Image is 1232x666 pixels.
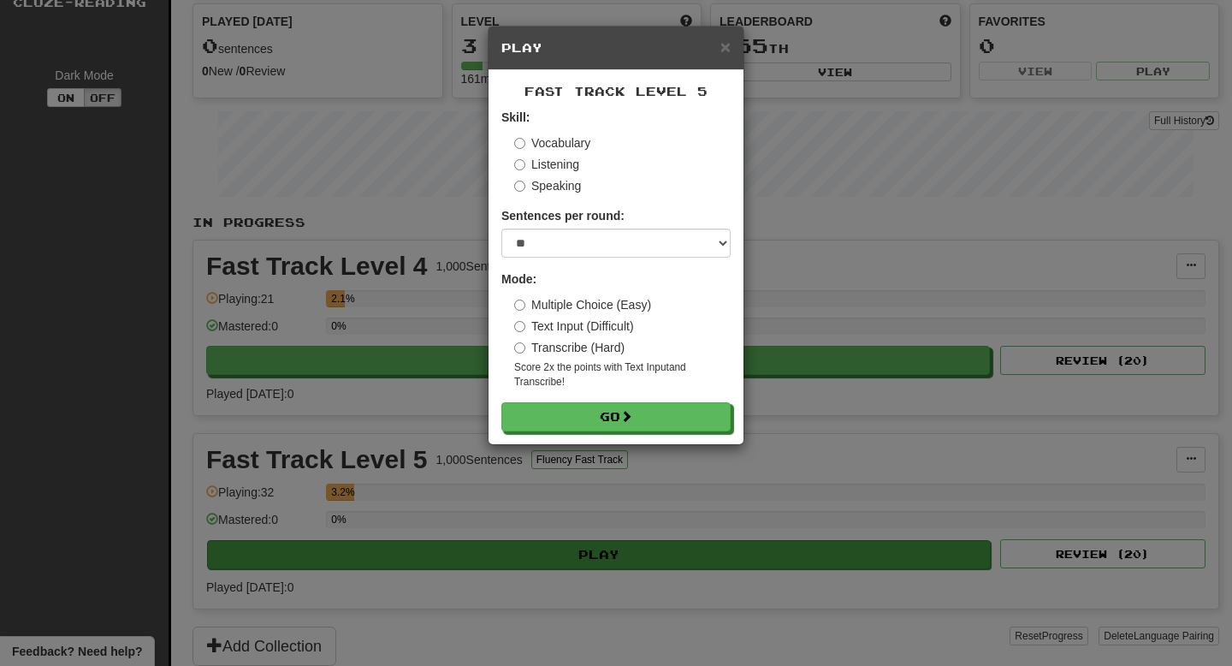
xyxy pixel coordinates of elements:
[514,159,525,170] input: Listening
[514,300,525,311] input: Multiple Choice (Easy)
[501,402,731,431] button: Go
[514,134,590,152] label: Vocabulary
[514,342,525,354] input: Transcribe (Hard)
[514,181,525,192] input: Speaking
[501,207,625,224] label: Sentences per round:
[514,339,625,356] label: Transcribe (Hard)
[501,39,731,56] h5: Play
[514,296,651,313] label: Multiple Choice (Easy)
[514,156,579,173] label: Listening
[514,360,731,389] small: Score 2x the points with Text Input and Transcribe !
[501,110,530,124] strong: Skill:
[514,177,581,194] label: Speaking
[720,38,731,56] button: Close
[514,318,634,335] label: Text Input (Difficult)
[514,321,525,332] input: Text Input (Difficult)
[720,37,731,56] span: ×
[524,84,708,98] span: Fast Track Level 5
[514,138,525,149] input: Vocabulary
[501,272,536,286] strong: Mode:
